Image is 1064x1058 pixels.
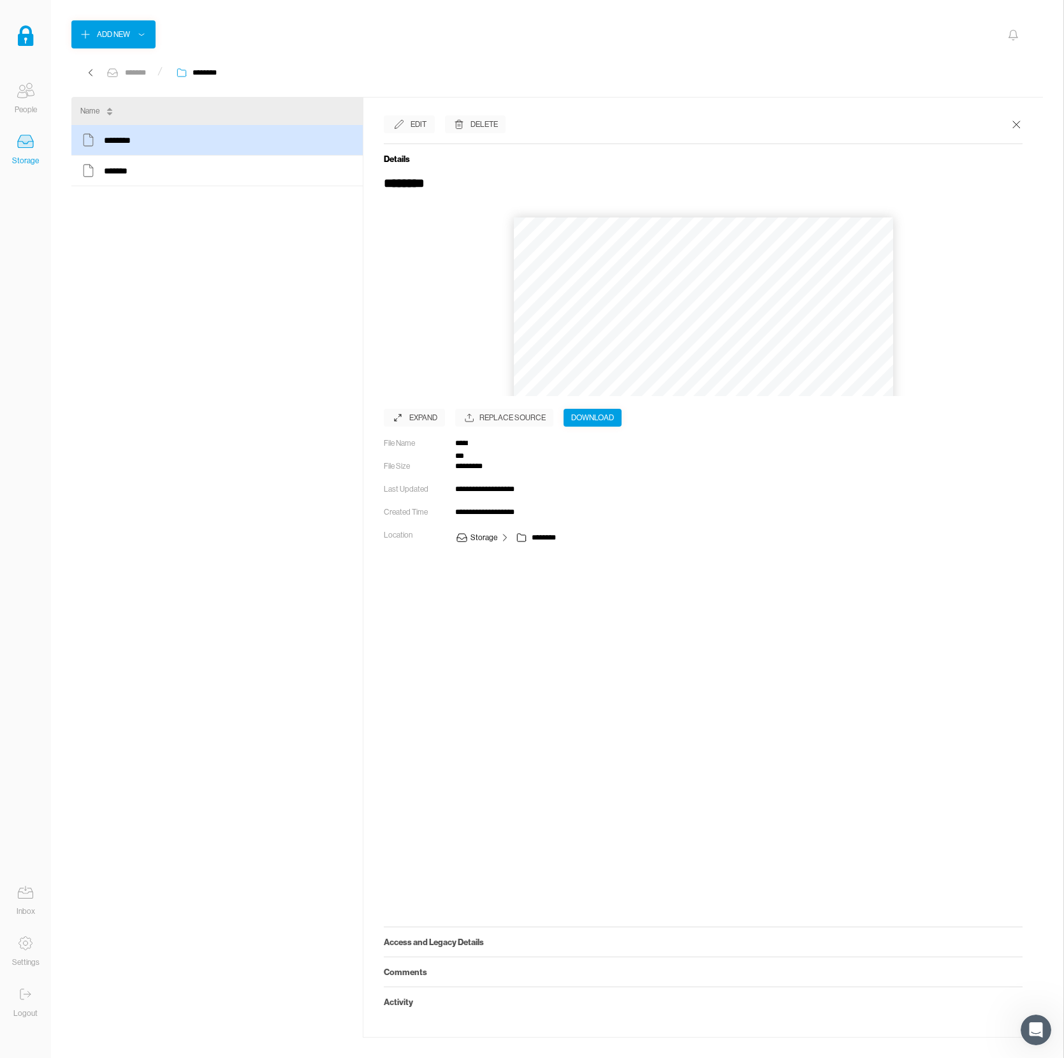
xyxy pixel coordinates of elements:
div: Recent messageProfile image for JackYou’ll get replies here and in your email: ✉️ [EMAIL_ADDRESS]... [13,172,242,239]
div: Location [384,529,445,541]
button: Download [564,409,622,427]
div: Inbox [17,905,35,918]
span: You’ll get replies here and in your email: ✉️ [EMAIL_ADDRESS][DOMAIN_NAME] Our usual reply time 🕒... [57,202,546,212]
div: Recent message [26,182,229,196]
button: Delete [445,115,506,133]
div: Edit [411,118,426,131]
div: We typically reply within a day [26,269,213,283]
button: Expand [384,409,445,427]
div: Logout [13,1007,38,1020]
div: • 2h ago [120,214,156,228]
iframe: Intercom live chat [1021,1015,1051,1045]
span: Home [49,430,78,439]
div: Storage [470,531,497,544]
div: Replace Source [455,409,553,427]
div: Last Updated [384,483,445,496]
h5: Activity [384,997,1023,1007]
h5: Access and Legacy Details [384,937,1023,947]
div: People [15,103,37,116]
div: Storage [12,154,39,167]
img: Profile image for Jack [26,202,52,227]
div: Vault Support [57,214,117,228]
button: Edit [384,115,435,133]
p: How can we help? [26,134,230,156]
div: Send us a message [26,256,213,269]
h5: Comments [384,967,1023,977]
div: File Size [384,460,445,473]
div: Name [80,105,99,117]
div: Send us a messageWe typically reply within a day [13,245,242,293]
h5: Details [384,154,1023,164]
span: Messages [170,430,214,439]
p: Hi [PERSON_NAME] 👋 [26,91,230,134]
div: Close [219,20,242,43]
div: Add New [97,28,130,41]
div: File Name [384,437,445,450]
div: Delete [470,118,498,131]
div: Expand [409,411,437,424]
div: Created Time [384,506,445,518]
button: Add New [71,20,156,48]
div: Settings [12,956,40,969]
div: Profile image for JackYou’ll get replies here and in your email: ✉️ [EMAIL_ADDRESS][DOMAIN_NAME] ... [13,191,242,238]
div: Download [571,411,614,424]
div: Replace Source [479,411,546,424]
button: Messages [128,398,255,449]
